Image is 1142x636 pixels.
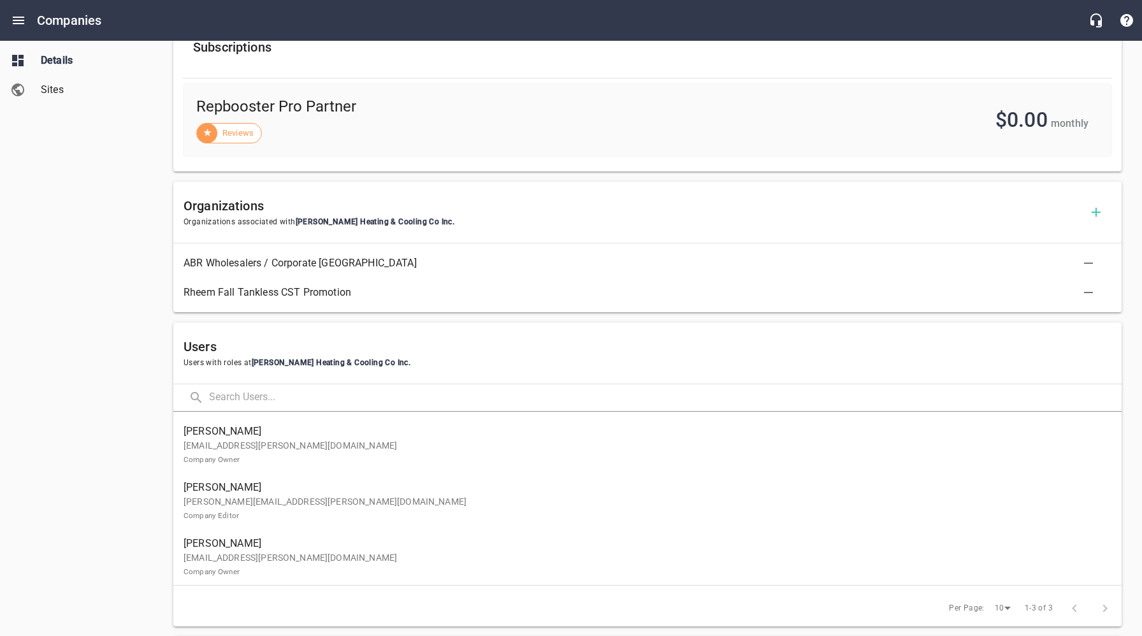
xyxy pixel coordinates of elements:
[184,285,1091,300] span: Rheem Fall Tankless CST Promotion
[184,439,1101,466] p: [EMAIL_ADDRESS][PERSON_NAME][DOMAIN_NAME]
[196,123,262,143] div: Reviews
[184,495,1101,522] p: [PERSON_NAME][EMAIL_ADDRESS][PERSON_NAME][DOMAIN_NAME]
[184,256,1091,271] span: ABR Wholesalers / Corporate [GEOGRAPHIC_DATA]
[215,127,261,140] span: Reviews
[252,358,411,367] span: [PERSON_NAME] Heating & Cooling Co Inc .
[949,602,985,615] span: Per Page:
[173,473,1122,529] a: [PERSON_NAME][PERSON_NAME][EMAIL_ADDRESS][PERSON_NAME][DOMAIN_NAME]Company Editor
[209,384,1122,412] input: Search Users...
[184,455,240,464] small: Company Owner
[1073,248,1104,278] button: Delete Association
[1081,5,1111,36] button: Live Chat
[184,357,1111,370] span: Users with roles at
[296,217,455,226] span: [PERSON_NAME] Heating & Cooling Co Inc .
[184,196,1081,216] h6: Organizations
[184,511,239,520] small: Company Editor
[196,97,666,117] span: Repbooster Pro Partner
[37,10,101,31] h6: Companies
[1081,197,1111,228] button: Add Organization
[1111,5,1142,36] button: Support Portal
[184,336,1111,357] h6: Users
[193,37,1102,57] h6: Subscriptions
[184,216,1081,229] span: Organizations associated with
[184,551,1101,578] p: [EMAIL_ADDRESS][PERSON_NAME][DOMAIN_NAME]
[184,480,1101,495] span: [PERSON_NAME]
[184,536,1101,551] span: [PERSON_NAME]
[1073,277,1104,308] button: Delete Association
[990,600,1015,617] div: 10
[41,82,138,98] span: Sites
[1051,117,1088,129] span: monthly
[3,5,34,36] button: Open drawer
[184,567,240,576] small: Company Owner
[173,529,1122,585] a: [PERSON_NAME][EMAIL_ADDRESS][PERSON_NAME][DOMAIN_NAME]Company Owner
[41,53,138,68] span: Details
[184,424,1101,439] span: [PERSON_NAME]
[173,417,1122,473] a: [PERSON_NAME][EMAIL_ADDRESS][PERSON_NAME][DOMAIN_NAME]Company Owner
[995,108,1048,132] span: $0.00
[1025,602,1053,615] span: 1-3 of 3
